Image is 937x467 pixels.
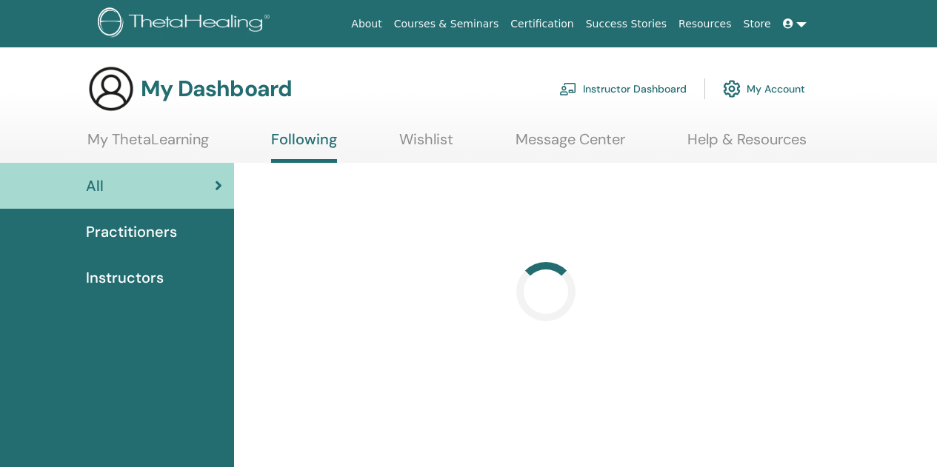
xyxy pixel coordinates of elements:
[723,76,741,101] img: cog.svg
[738,10,777,38] a: Store
[271,130,337,163] a: Following
[87,65,135,112] img: generic-user-icon.jpg
[141,75,292,102] h3: My Dashboard
[86,221,177,243] span: Practitioners
[86,266,164,289] span: Instructors
[504,10,579,38] a: Certification
[388,10,505,38] a: Courses & Seminars
[673,10,738,38] a: Resources
[723,73,805,105] a: My Account
[580,10,673,38] a: Success Stories
[86,175,104,197] span: All
[559,73,687,105] a: Instructor Dashboard
[345,10,387,38] a: About
[98,7,275,41] img: logo.png
[87,130,209,159] a: My ThetaLearning
[516,130,625,159] a: Message Center
[399,130,453,159] a: Wishlist
[559,82,577,95] img: chalkboard-teacher.svg
[687,130,807,159] a: Help & Resources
